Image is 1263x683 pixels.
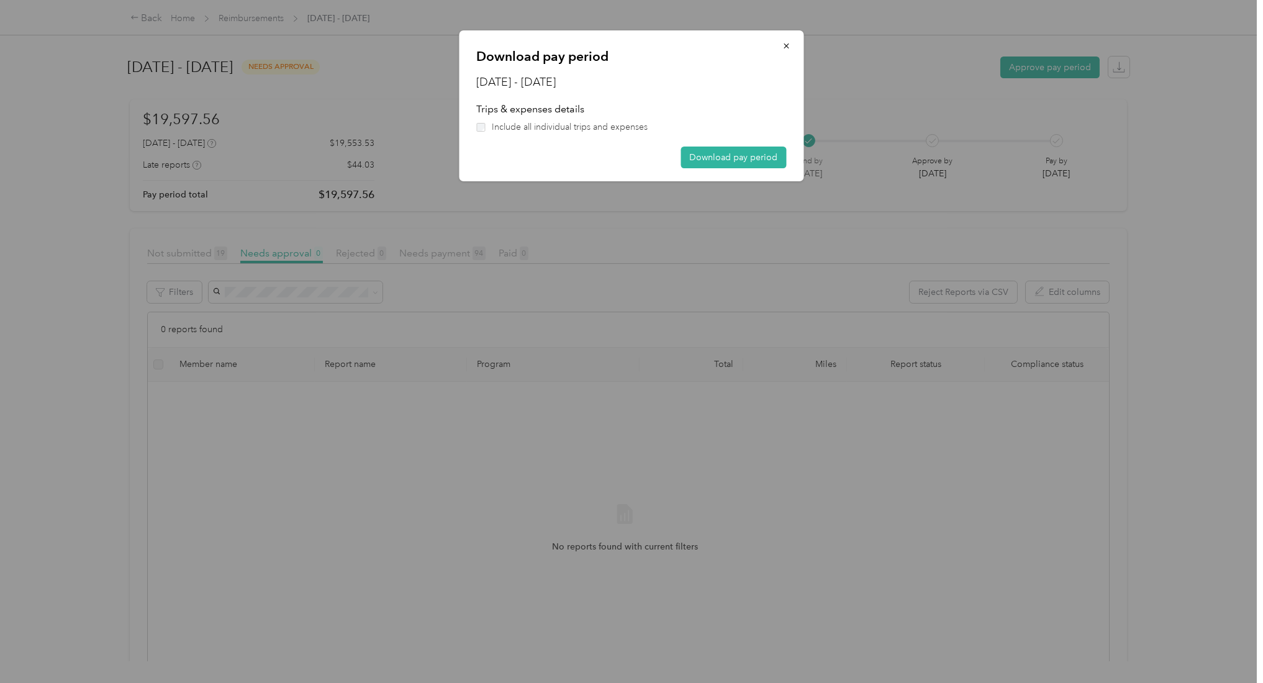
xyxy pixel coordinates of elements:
[492,120,648,133] span: Include all individual trips and expenses
[681,147,787,168] button: Download pay period
[477,123,486,132] input: Include all individual trips and expenses
[477,74,787,91] h2: [DATE] - [DATE]
[477,102,787,117] p: Trips & expenses details
[1193,613,1263,683] iframe: Everlance-gr Chat Button Frame
[477,48,787,65] p: Download pay period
